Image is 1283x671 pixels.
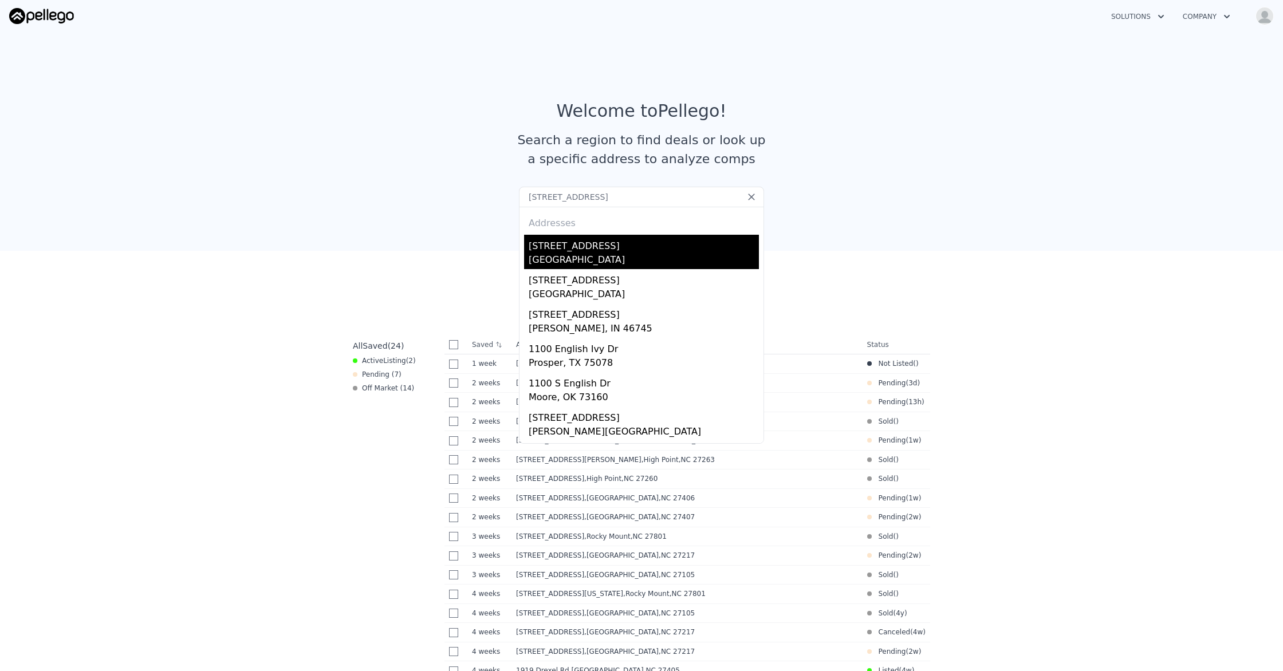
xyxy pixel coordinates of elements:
span: ) [919,436,922,445]
span: , NC 27263 [679,456,715,464]
span: [STREET_ADDRESS] [516,648,584,656]
span: , NC 27217 [659,628,695,636]
time: 2025-09-04 14:10 [472,551,507,560]
div: 1100 S English Dr [529,372,759,390]
span: ) [917,378,920,388]
button: Company [1174,6,1239,27]
span: , High Point [641,456,719,464]
span: ) [896,455,899,464]
span: ) [896,570,899,579]
span: [STREET_ADDRESS] [516,628,584,636]
th: Address [511,335,862,354]
time: 2025-09-07 18:56 [472,494,507,503]
div: Saved Properties [348,287,935,308]
div: [PERSON_NAME], IN 46745 [529,322,759,338]
time: 2025-09-16 03:17 [472,359,507,368]
span: Pending ( [872,378,909,388]
span: ) [896,417,899,426]
div: [STREET_ADDRESS] [529,303,759,322]
time: 2025-09-09 18:28 [472,417,507,426]
th: Status [863,335,930,354]
div: Welcome to Pellego ! [557,101,727,121]
time: 2025-09-11 14:03 [908,551,918,560]
div: [STREET_ADDRESS] [529,269,759,287]
span: , [GEOGRAPHIC_DATA] [584,571,699,579]
span: Sold ( [872,570,896,579]
time: 2025-09-10 20:09 [472,378,507,388]
div: Prosper, TX 75078 [529,356,759,372]
div: Pending ( 7 ) [353,370,402,379]
time: 2022-01-31 08:00 [896,609,904,618]
button: Solutions [1102,6,1174,27]
div: [PERSON_NAME][GEOGRAPHIC_DATA] [529,425,759,441]
span: ) [919,494,922,503]
span: [STREET_ADDRESS] [516,609,584,617]
span: [STREET_ADDRESS] [516,475,584,483]
span: Listing [383,357,406,365]
span: , [GEOGRAPHIC_DATA] [584,513,699,521]
span: Sold ( [872,609,896,618]
span: , [GEOGRAPHIC_DATA] [584,494,699,502]
span: , [GEOGRAPHIC_DATA] [584,609,699,617]
time: 2025-09-16 01:12 [908,436,918,445]
span: , NC 27105 [659,571,695,579]
span: ) [896,532,899,541]
div: [STREET_ADDRESS] [529,235,759,253]
span: , NC 27105 [659,609,695,617]
span: Sold ( [872,532,896,541]
span: Saved [363,341,387,350]
span: [STREET_ADDRESS] [516,379,584,387]
time: 2025-08-30 12:46 [472,570,507,579]
span: , NC 27407 [659,513,695,521]
span: Sold ( [872,589,896,598]
span: Active ( 2 ) [362,356,416,365]
div: Off Market ( 14 ) [353,384,414,393]
div: Moore, OK 73160 [529,390,759,406]
time: 2025-09-07 17:18 [908,512,918,522]
time: 2025-09-07 17:20 [472,512,507,522]
span: Sold ( [872,455,896,464]
span: Pending ( [872,397,909,406]
span: ) [922,397,924,406]
time: 2025-08-27 16:57 [472,647,507,656]
span: ) [923,627,926,637]
span: ) [919,647,922,656]
th: Saved [467,335,511,354]
span: , NC 27801 [631,532,667,540]
time: 2025-09-09 22:36 [472,397,507,406]
span: [STREET_ADDRESS][PERSON_NAME] [516,456,641,464]
time: 2025-08-28 03:29 [913,627,923,637]
img: avatar [1256,7,1274,25]
time: 2025-09-04 16:10 [472,532,507,541]
div: [STREET_ADDRESS] [529,406,759,425]
input: Search an address or region... [519,187,764,207]
span: Pending ( [872,494,909,503]
span: , [GEOGRAPHIC_DATA] [584,648,699,656]
div: Addresses [524,207,759,235]
span: , NC 27217 [659,648,695,656]
div: 1100 English Ivy Dr [529,338,759,356]
span: [STREET_ADDRESS] [516,398,584,406]
span: [STREET_ADDRESS] [516,532,584,540]
span: [STREET_ADDRESS] [516,494,584,502]
span: [STREET_ADDRESS] [516,551,584,559]
span: , NC 27260 [621,475,658,483]
span: [STREET_ADDRESS] [516,513,584,521]
span: ) [896,589,899,598]
time: 2025-09-09 15:20 [908,647,918,656]
span: Pending ( [872,512,909,522]
span: , NC 27217 [659,551,695,559]
span: [STREET_ADDRESS] [516,417,584,425]
span: , NC 27406 [659,494,695,502]
span: [STREET_ADDRESS][US_STATE] [516,590,623,598]
span: Sold ( [872,417,896,426]
div: Search a region to find deals or look up a specific address to analyze comps [513,131,770,168]
span: ) [896,474,899,483]
span: Not Listed ( [872,359,916,368]
span: Canceled ( [872,627,913,637]
span: ) [916,359,919,368]
span: Pending ( [872,647,909,656]
time: 2025-08-28 01:13 [472,609,507,618]
span: ) [919,551,922,560]
div: All ( 24 ) [353,340,404,352]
